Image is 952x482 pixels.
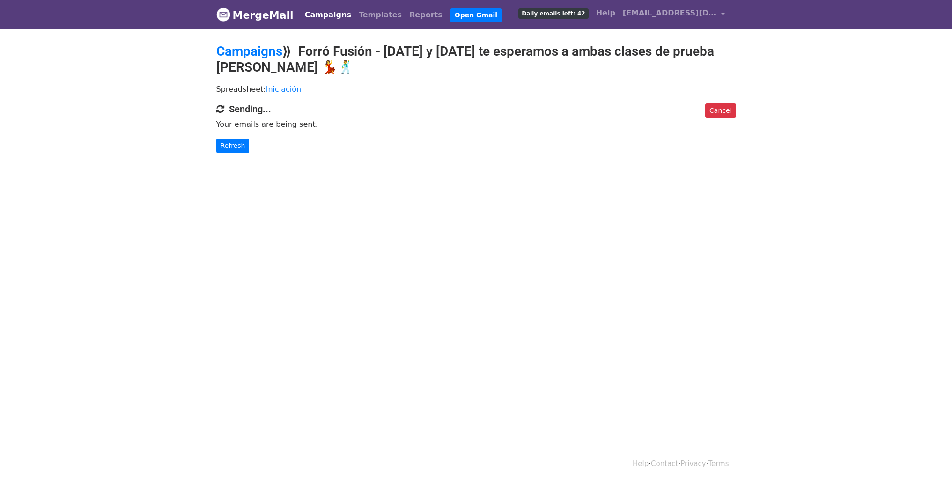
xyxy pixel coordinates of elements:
a: Iniciación [266,85,302,94]
a: [EMAIL_ADDRESS][DOMAIN_NAME] [619,4,729,26]
a: Daily emails left: 42 [515,4,592,22]
a: MergeMail [216,5,294,25]
span: [EMAIL_ADDRESS][DOMAIN_NAME] [623,7,716,19]
a: Templates [355,6,406,24]
a: Refresh [216,139,250,153]
h4: Sending... [216,103,736,115]
a: Privacy [680,460,706,468]
a: Terms [708,460,729,468]
a: Open Gmail [450,8,502,22]
h2: ⟫ Forró Fusión - [DATE] y [DATE] te esperamos a ambas clases de prueba [PERSON_NAME] 💃🕺 [216,44,736,75]
a: Campaigns [301,6,355,24]
a: Help [592,4,619,22]
span: Daily emails left: 42 [518,8,588,19]
a: Cancel [705,103,736,118]
a: Contact [651,460,678,468]
a: Campaigns [216,44,282,59]
a: Help [633,460,649,468]
img: MergeMail logo [216,7,230,22]
a: Reports [406,6,446,24]
p: Spreadsheet: [216,84,736,94]
p: Your emails are being sent. [216,119,736,129]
